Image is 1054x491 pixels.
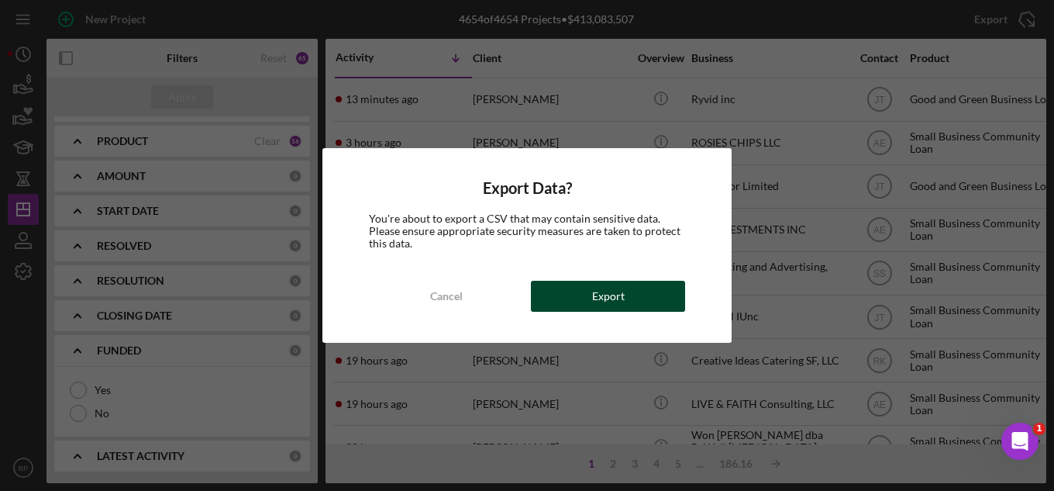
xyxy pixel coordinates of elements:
[369,213,685,250] div: You're about to export a CSV that may contain sensitive data. Please ensure appropriate security ...
[1001,423,1038,460] iframe: Intercom live chat
[369,281,523,312] button: Cancel
[430,281,463,312] div: Cancel
[1033,423,1045,435] span: 1
[369,179,685,197] h4: Export Data?
[531,281,685,312] button: Export
[592,281,625,312] div: Export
